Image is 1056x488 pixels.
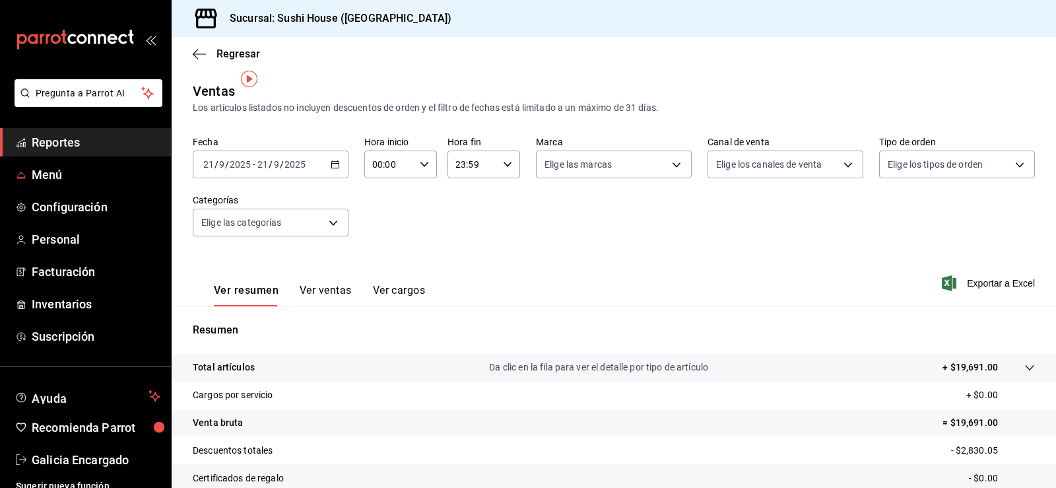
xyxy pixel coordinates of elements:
p: + $0.00 [966,388,1035,402]
a: Pregunta a Parrot AI [9,96,162,110]
span: / [280,159,284,170]
p: Da clic en la fila para ver el detalle por tipo de artículo [489,361,708,374]
p: Venta bruta [193,416,243,430]
span: / [214,159,218,170]
span: Menú [32,166,160,184]
img: Tooltip marker [241,71,257,87]
p: Resumen [193,322,1035,338]
button: open_drawer_menu [145,34,156,45]
button: Ver cargos [373,284,426,306]
p: Certificados de regalo [193,471,284,485]
p: - $0.00 [969,471,1035,485]
p: Descuentos totales [193,444,273,458]
label: Categorías [193,195,348,205]
button: Pregunta a Parrot AI [15,79,162,107]
button: Ver ventas [300,284,352,306]
span: Pregunta a Parrot AI [36,87,142,100]
div: Ventas [193,81,235,101]
input: -- [203,159,214,170]
span: Facturación [32,263,160,281]
label: Canal de venta [708,137,863,147]
button: Ver resumen [214,284,279,306]
span: Recomienda Parrot [32,419,160,436]
label: Fecha [193,137,348,147]
input: -- [273,159,280,170]
span: Elige los tipos de orden [888,158,983,171]
p: = $19,691.00 [942,416,1035,430]
input: -- [257,159,269,170]
span: Regresar [216,48,260,60]
span: Reportes [32,133,160,151]
span: Ayuda [32,388,143,404]
span: / [269,159,273,170]
p: Total artículos [193,361,255,374]
p: - $2,830.05 [951,444,1035,458]
div: Los artículos listados no incluyen descuentos de orden y el filtro de fechas está limitado a un m... [193,101,1035,115]
span: / [225,159,229,170]
span: Galicia Encargado [32,451,160,469]
p: Cargos por servicio [193,388,273,402]
span: Suscripción [32,328,160,345]
span: Elige las marcas [544,158,612,171]
div: navigation tabs [214,284,425,306]
span: Inventarios [32,295,160,313]
span: Elige las categorías [201,216,282,229]
label: Tipo de orden [879,137,1035,147]
span: Elige los canales de venta [716,158,822,171]
label: Marca [536,137,692,147]
label: Hora fin [447,137,520,147]
span: Personal [32,230,160,248]
button: Regresar [193,48,260,60]
span: - [253,159,255,170]
span: Configuración [32,198,160,216]
input: -- [218,159,225,170]
h3: Sucursal: Sushi House ([GEOGRAPHIC_DATA]) [219,11,451,26]
input: ---- [229,159,251,170]
label: Hora inicio [364,137,437,147]
button: Exportar a Excel [944,275,1035,291]
input: ---- [284,159,306,170]
p: + $19,691.00 [942,361,998,374]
